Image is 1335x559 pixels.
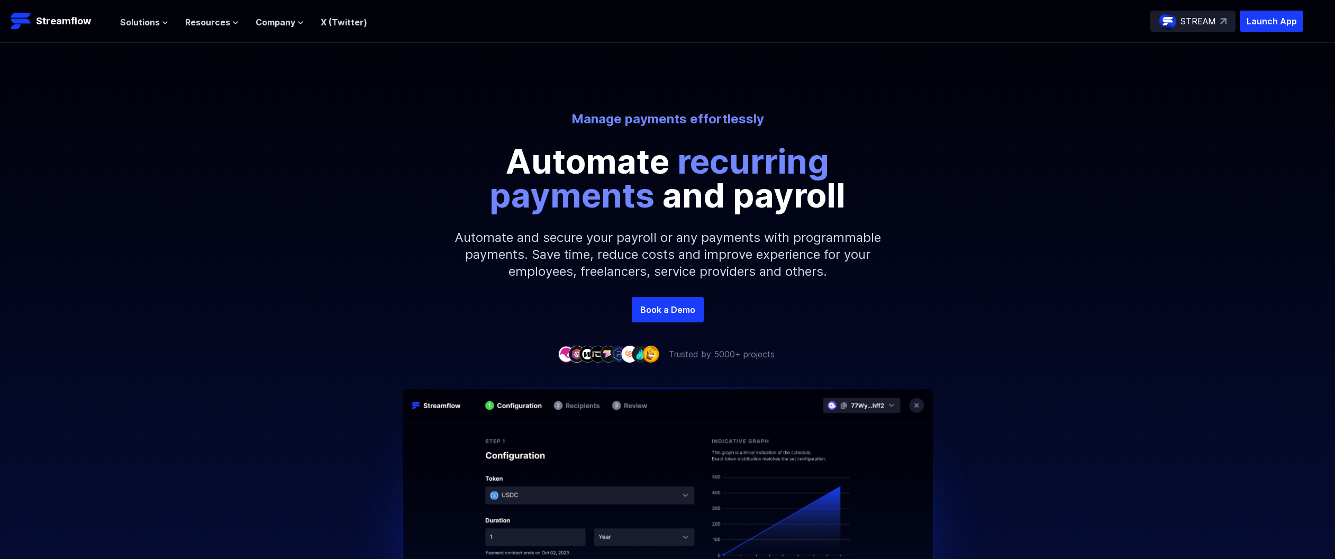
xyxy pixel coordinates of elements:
[256,16,304,29] button: Company
[1150,11,1236,32] a: STREAM
[440,212,895,297] p: Automate and secure your payroll or any payments with programmable payments. Save time, reduce co...
[568,346,585,362] img: company-2
[632,297,704,322] a: Book a Demo
[185,16,230,29] span: Resources
[120,16,168,29] button: Solutions
[558,346,575,362] img: company-1
[11,11,32,32] img: Streamflow Logo
[1220,18,1227,24] img: top-right-arrow.svg
[36,14,91,29] p: Streamflow
[669,348,775,360] p: Trusted by 5000+ projects
[256,16,295,29] span: Company
[600,346,617,362] img: company-5
[642,346,659,362] img: company-9
[579,346,596,362] img: company-3
[185,16,239,29] button: Resources
[489,141,829,215] span: recurring payments
[611,346,628,362] img: company-6
[1180,15,1216,28] p: STREAM
[589,346,606,362] img: company-4
[120,16,160,29] span: Solutions
[321,17,367,28] a: X (Twitter)
[1159,13,1176,30] img: streamflow-logo-circle.png
[632,346,649,362] img: company-8
[621,346,638,362] img: company-7
[1240,11,1303,32] button: Launch App
[375,111,961,128] p: Manage payments effortlessly
[11,11,110,32] a: Streamflow
[430,145,906,212] p: Automate and payroll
